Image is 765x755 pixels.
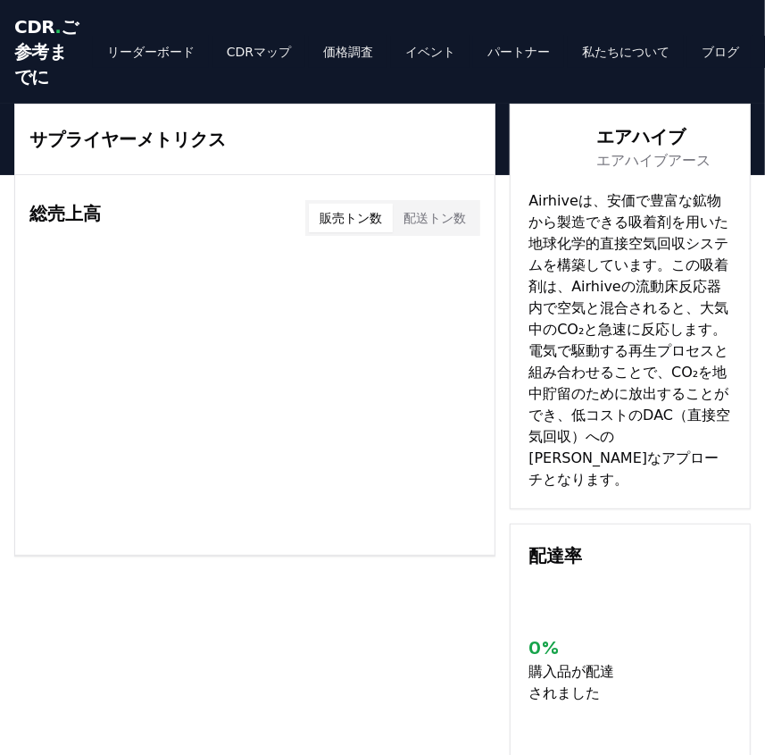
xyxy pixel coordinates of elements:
a: ブログ [687,36,753,68]
a: CDRマップ [212,36,305,68]
font: 購入品が配達されました [528,663,614,701]
a: パートナー [473,36,564,68]
font: Airhiveは、安価で豊富な鉱物から製造できる吸着剤を用いた地球化学的直接空気回収システムを構築しています。この吸着剤は、Airhiveの流動床反応器内で空気と混合されると、大気中のCO₂と急... [528,192,730,488]
font: 0 [528,637,541,659]
font: 販売トン数 [320,211,382,225]
img: エアハイブロゴ [528,122,578,172]
font: 私たちについて [582,45,669,59]
font: ご参考までに [14,16,79,88]
font: . [54,16,61,38]
a: イベント [391,36,470,68]
font: 総売上高 [29,203,101,224]
font: イベント [405,45,455,59]
font: サプライヤーメトリクス [29,129,226,150]
a: 価格調査 [309,36,387,68]
a: リーダーボード [93,36,209,68]
a: 私たちについて [568,36,684,68]
font: 配送トン数 [403,211,466,225]
font: エアハイブアース [596,152,711,169]
font: CDR [14,16,54,38]
font: 価格調査 [323,45,373,59]
font: パートナー [487,45,550,59]
a: エアハイブアース [596,150,711,172]
font: エアハイブ [596,126,686,147]
font: % [541,637,560,659]
font: リーダーボード [107,45,195,59]
font: ブログ [702,45,739,59]
font: CDRマップ [227,45,291,59]
nav: 主要 [93,36,753,68]
a: CDR.ご参考までに [14,14,79,89]
font: 配達率 [528,545,582,566]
